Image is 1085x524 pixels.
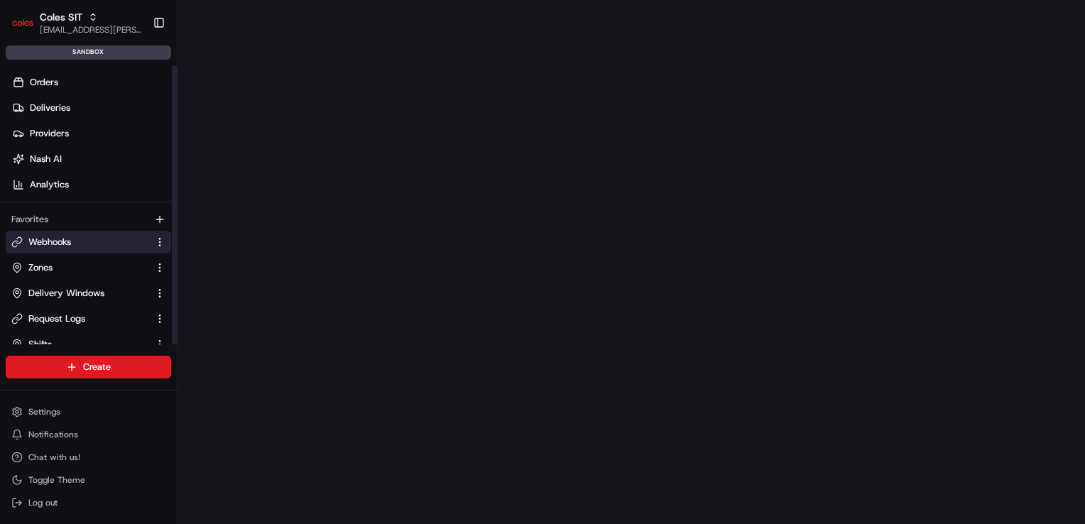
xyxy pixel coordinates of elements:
[6,333,171,356] button: Shifts
[14,14,43,43] img: Nash
[11,261,148,274] a: Zones
[28,406,60,417] span: Settings
[6,45,171,60] div: sandbox
[83,361,111,373] span: Create
[6,97,177,119] a: Deliveries
[48,150,180,161] div: We're available if you need us!
[9,200,114,226] a: 📗Knowledge Base
[48,136,233,150] div: Start new chat
[30,102,70,114] span: Deliveries
[28,452,80,463] span: Chat with us!
[28,429,78,440] span: Notifications
[30,178,69,191] span: Analytics
[30,76,58,89] span: Orders
[14,207,26,219] div: 📗
[6,6,147,40] button: Coles SITColes SIT[EMAIL_ADDRESS][PERSON_NAME][PERSON_NAME][DOMAIN_NAME]
[40,10,82,24] button: Coles SIT
[6,148,177,170] a: Nash AI
[28,206,109,220] span: Knowledge Base
[40,24,141,36] button: [EMAIL_ADDRESS][PERSON_NAME][PERSON_NAME][DOMAIN_NAME]
[241,140,258,157] button: Start new chat
[6,425,171,444] button: Notifications
[6,122,177,145] a: Providers
[100,240,172,251] a: Powered byPylon
[30,153,62,165] span: Nash AI
[6,307,171,330] button: Request Logs
[6,470,171,490] button: Toggle Theme
[11,287,148,300] a: Delivery Windows
[141,241,172,251] span: Pylon
[14,136,40,161] img: 1736555255976-a54dd68f-1ca7-489b-9aae-adbdc363a1c4
[6,282,171,305] button: Delivery Windows
[6,402,171,422] button: Settings
[6,447,171,467] button: Chat with us!
[37,92,234,107] input: Clear
[11,236,148,249] a: Webhooks
[28,287,104,300] span: Delivery Windows
[28,497,58,508] span: Log out
[6,208,171,231] div: Favorites
[11,338,148,351] a: Shifts
[30,127,69,140] span: Providers
[6,71,177,94] a: Orders
[134,206,228,220] span: API Documentation
[120,207,131,219] div: 💻
[28,261,53,274] span: Zones
[14,57,258,80] p: Welcome 👋
[6,356,171,378] button: Create
[6,493,171,513] button: Log out
[28,338,52,351] span: Shifts
[6,231,171,253] button: Webhooks
[11,11,34,34] img: Coles SIT
[28,236,71,249] span: Webhooks
[28,312,85,325] span: Request Logs
[6,173,177,196] a: Analytics
[6,256,171,279] button: Zones
[28,474,85,486] span: Toggle Theme
[11,312,148,325] a: Request Logs
[114,200,234,226] a: 💻API Documentation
